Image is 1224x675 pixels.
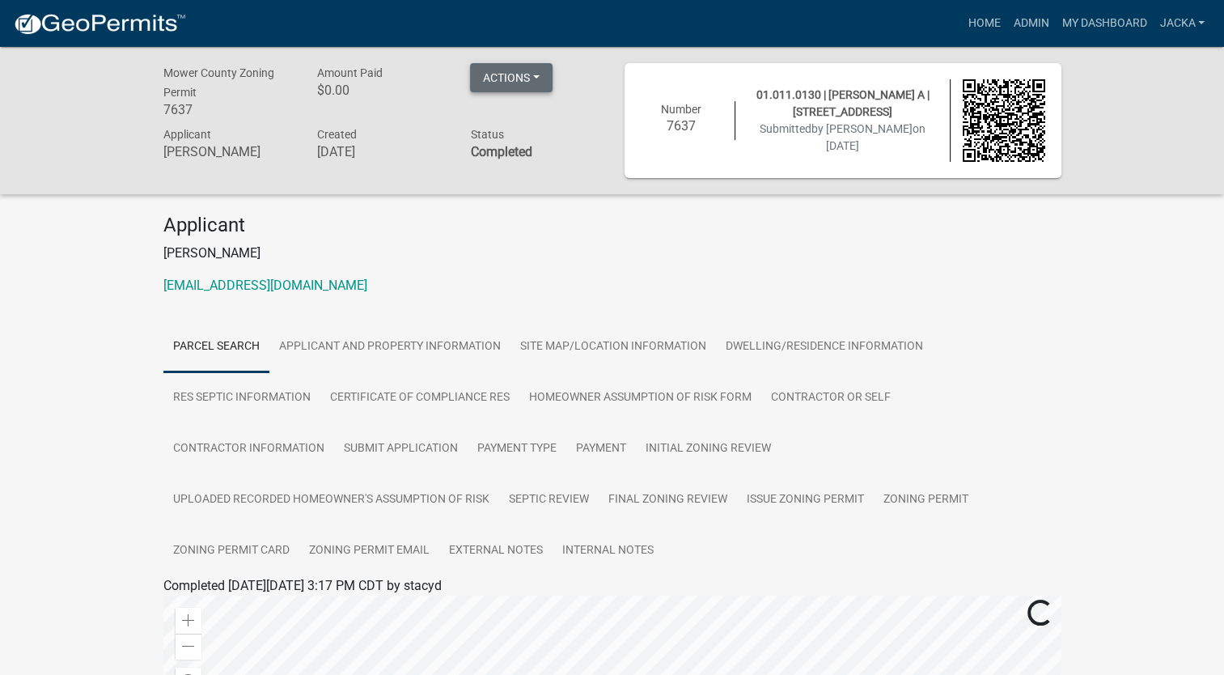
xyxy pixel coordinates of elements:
[163,474,499,526] a: Uploaded Recorded Homeowner's Assumption of Risk
[163,244,1061,263] p: [PERSON_NAME]
[468,423,566,475] a: Payment Type
[163,214,1061,237] h4: Applicant
[163,423,334,475] a: Contractor Information
[737,474,874,526] a: Issue Zoning Permit
[163,278,367,293] a: [EMAIL_ADDRESS][DOMAIN_NAME]
[163,321,269,373] a: Parcel search
[566,423,636,475] a: Payment
[1153,8,1211,39] a: jacka
[334,423,468,475] a: Submit Application
[439,525,553,577] a: External Notes
[599,474,737,526] a: Final Zoning Review
[176,608,201,634] div: Zoom in
[961,8,1006,39] a: Home
[761,372,900,424] a: Contractor or Self
[163,525,299,577] a: Zoning Permit Card
[470,128,503,141] span: Status
[1055,8,1153,39] a: My Dashboard
[470,63,553,92] button: Actions
[299,525,439,577] a: Zoning Permit Email
[269,321,510,373] a: Applicant and Property Information
[510,321,716,373] a: Site Map/Location Information
[316,66,382,79] span: Amount Paid
[760,122,925,152] span: Submitted on [DATE]
[176,634,201,660] div: Zoom out
[316,144,446,159] h6: [DATE]
[163,372,320,424] a: Res Septic Information
[163,66,274,99] span: Mower County Zoning Permit
[316,128,356,141] span: Created
[163,128,211,141] span: Applicant
[553,525,663,577] a: Internal Notes
[874,474,978,526] a: Zoning Permit
[636,423,781,475] a: Initial Zoning Review
[499,474,599,526] a: Septic Review
[163,578,442,593] span: Completed [DATE][DATE] 3:17 PM CDT by stacyd
[811,122,913,135] span: by [PERSON_NAME]
[163,102,293,117] h6: 7637
[1006,8,1055,39] a: Admin
[641,118,723,134] h6: 7637
[756,88,930,118] span: 01.011.0130 | [PERSON_NAME] A | [STREET_ADDRESS]
[519,372,761,424] a: Homeowner Assumption of Risk Form
[470,144,532,159] strong: Completed
[316,83,446,98] h6: $0.00
[716,321,933,373] a: Dwelling/Residence Information
[661,103,701,116] span: Number
[320,372,519,424] a: Certificate of Compliance Res
[163,144,293,159] h6: [PERSON_NAME]
[963,79,1045,162] img: QR code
